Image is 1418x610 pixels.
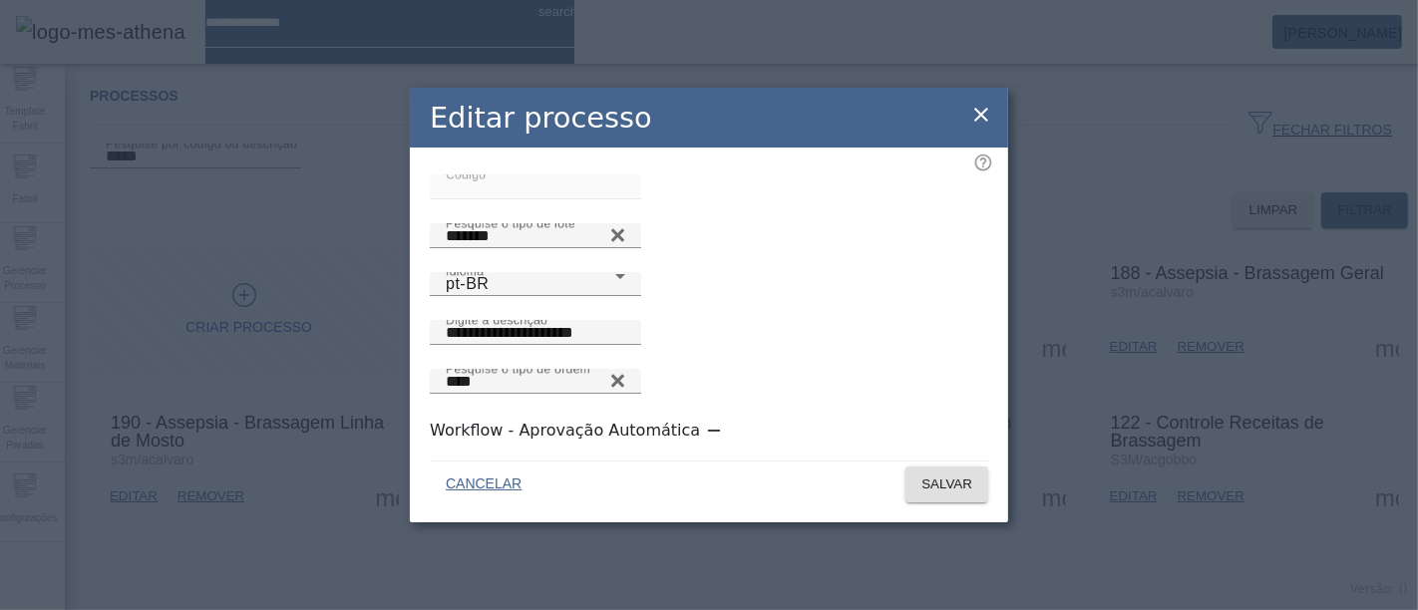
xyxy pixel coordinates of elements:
button: SALVAR [905,466,988,502]
mat-label: Pesquise o tipo de ordem [446,363,590,376]
mat-label: Código [446,168,486,181]
span: pt-BR [446,275,489,292]
mat-label: Digite a descrição [446,314,547,327]
h2: Editar processo [430,97,652,140]
label: Workflow - Aprovação Automática [430,419,704,443]
input: Number [446,224,625,248]
button: CANCELAR [430,466,537,502]
span: CANCELAR [446,474,522,494]
span: SALVAR [921,474,972,494]
mat-label: Pesquise o tipo de lote [446,217,575,230]
input: Number [446,370,625,394]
